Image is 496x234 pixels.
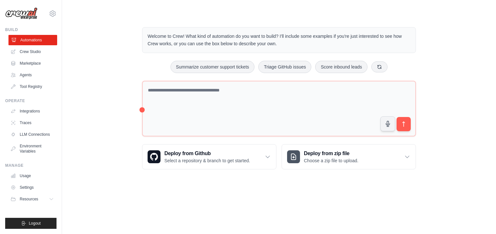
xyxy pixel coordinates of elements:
button: Resources [8,194,57,204]
a: Integrations [8,106,57,116]
h3: Deploy from Github [164,150,250,157]
div: Operate [5,98,57,103]
a: Marketplace [8,58,57,69]
a: Traces [8,118,57,128]
img: Logo [5,7,37,20]
div: Build [5,27,57,32]
a: Agents [8,70,57,80]
button: Logout [5,218,57,229]
a: Tool Registry [8,81,57,92]
h3: Deploy from zip file [304,150,358,157]
p: Choose a zip file to upload. [304,157,358,164]
a: Usage [8,171,57,181]
a: LLM Connections [8,129,57,140]
span: Logout [29,221,41,226]
a: Automations [8,35,57,45]
a: Environment Variables [8,141,57,156]
div: Manage [5,163,57,168]
p: Welcome to Crew! What kind of automation do you want to build? I'll include some examples if you'... [148,33,410,48]
p: Select a repository & branch to get started. [164,157,250,164]
button: Score inbound leads [315,61,367,73]
span: Resources [20,197,38,202]
button: Summarize customer support tickets [170,61,254,73]
a: Crew Studio [8,47,57,57]
a: Settings [8,182,57,193]
button: Triage GitHub issues [258,61,311,73]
